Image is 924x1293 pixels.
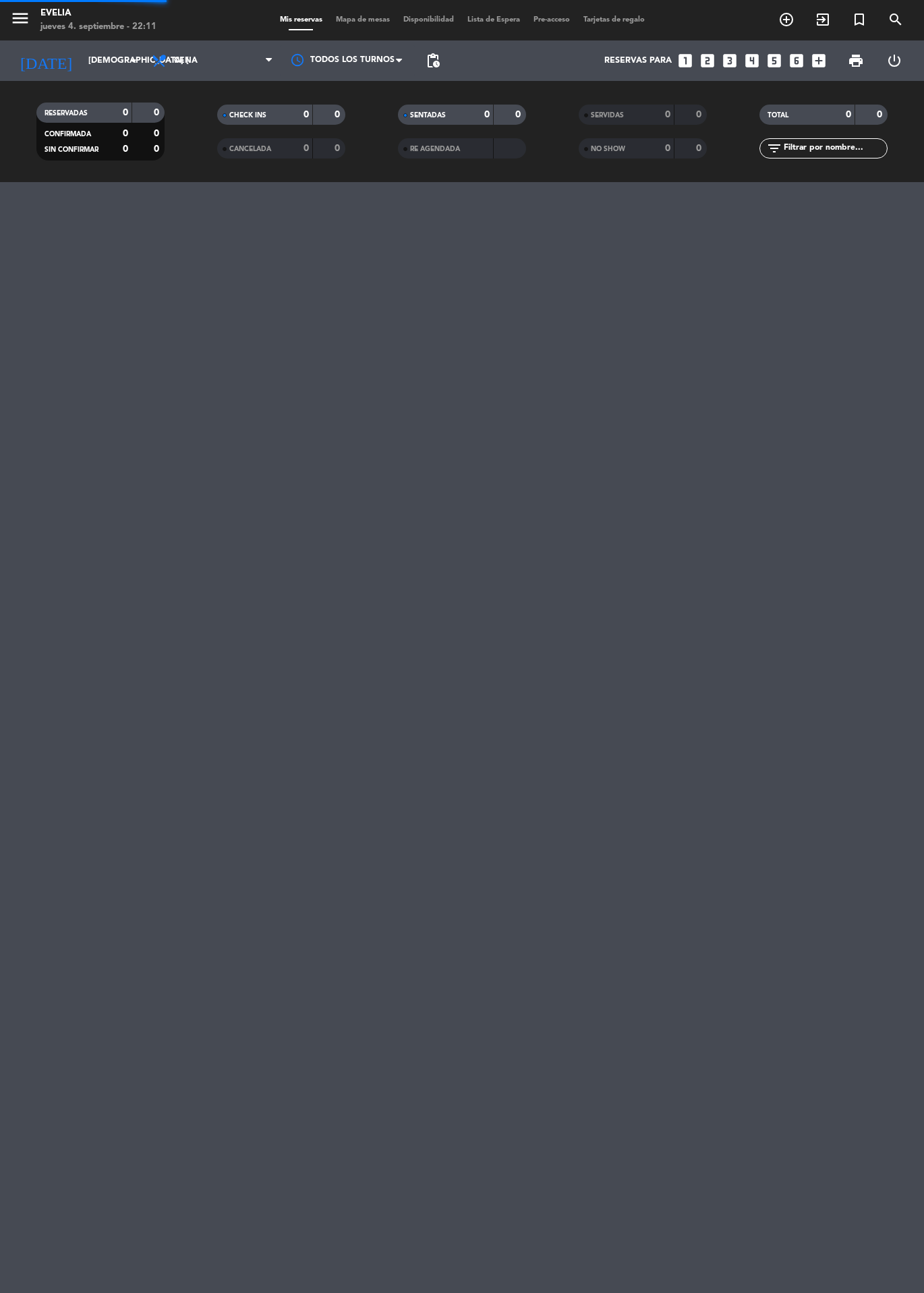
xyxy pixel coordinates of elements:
span: Mapa de mesas [329,16,397,24]
span: Tarjetas de regalo [577,16,652,24]
i: filter_list [766,140,782,156]
i: [DATE] [10,46,82,76]
span: Mis reservas [273,16,329,24]
strong: 0 [877,110,885,119]
i: turned_in_not [851,11,867,28]
strong: 0 [696,144,704,153]
i: looks_one [676,52,694,69]
span: SIN CONFIRMAR [45,146,98,153]
span: TOTAL [768,112,788,119]
i: power_settings_new [886,53,902,69]
strong: 0 [123,129,128,138]
i: looks_two [699,52,716,69]
div: Evelia [40,7,156,20]
span: NO SHOW [591,146,625,152]
div: jueves 4. septiembre - 22:11 [40,20,156,34]
strong: 0 [335,110,343,119]
strong: 0 [304,110,309,119]
i: exit_to_app [815,11,831,28]
span: CHECK INS [229,112,266,119]
strong: 0 [123,108,128,117]
i: looks_5 [766,52,783,69]
i: search [888,11,904,28]
strong: 0 [304,144,309,153]
strong: 0 [154,129,162,138]
strong: 0 [515,110,523,119]
strong: 0 [484,110,490,119]
strong: 0 [154,108,162,117]
strong: 0 [696,110,704,119]
span: RESERVADAS [45,110,88,117]
i: menu [10,8,30,28]
i: add_circle_outline [778,11,795,28]
span: SERVIDAS [591,112,624,119]
span: Reservas para [604,56,672,65]
input: Filtrar por nombre... [782,141,887,156]
strong: 0 [665,110,670,119]
span: CONFIRMADA [45,131,91,138]
strong: 0 [123,144,128,154]
strong: 0 [846,110,851,119]
strong: 0 [665,144,670,153]
strong: 0 [154,144,162,154]
span: Cena [174,56,198,65]
span: RE AGENDADA [410,146,460,152]
button: menu [10,8,30,33]
i: looks_6 [788,52,805,69]
div: LOG OUT [875,40,914,81]
span: SENTADAS [410,112,446,119]
i: looks_3 [721,52,739,69]
span: CANCELADA [229,146,271,152]
i: add_box [810,52,828,69]
i: arrow_drop_down [125,53,142,69]
i: looks_4 [743,52,761,69]
strong: 0 [335,144,343,153]
span: print [848,53,864,69]
span: pending_actions [425,53,441,69]
span: Disponibilidad [397,16,461,24]
span: Lista de Espera [461,16,527,24]
span: Pre-acceso [527,16,577,24]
